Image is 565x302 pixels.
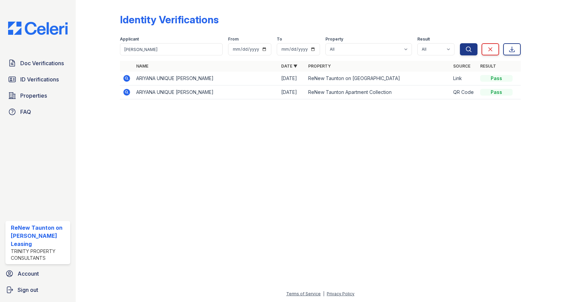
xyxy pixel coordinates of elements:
span: Properties [20,92,47,100]
a: Terms of Service [286,291,321,296]
span: FAQ [20,108,31,116]
td: QR Code [450,85,477,99]
div: Trinity Property Consultants [11,248,68,261]
img: CE_Logo_Blue-a8612792a0a2168367f1c8372b55b34899dd931a85d93a1a3d3e32e68fde9ad4.png [3,22,73,35]
label: From [228,36,239,42]
input: Search by name or phone number [120,43,223,55]
label: To [277,36,282,42]
td: ARIYANA UNIQUE [PERSON_NAME] [133,72,278,85]
div: ReNew Taunton on [PERSON_NAME] Leasing [11,224,68,248]
a: Name [136,64,148,69]
label: Result [417,36,430,42]
a: ID Verifications [5,73,70,86]
span: ID Verifications [20,75,59,83]
div: Pass [480,75,513,82]
div: | [323,291,324,296]
span: Doc Verifications [20,59,64,67]
td: ReNew Taunton Apartment Collection [305,85,450,99]
a: Property [308,64,331,69]
a: Date ▼ [281,64,297,69]
a: Properties [5,89,70,102]
td: [DATE] [278,72,305,85]
a: Sign out [3,283,73,297]
label: Applicant [120,36,139,42]
a: Privacy Policy [327,291,354,296]
td: [DATE] [278,85,305,99]
span: Sign out [18,286,38,294]
a: FAQ [5,105,70,119]
td: ARIYANA UNIQUE [PERSON_NAME] [133,85,278,99]
a: Source [453,64,470,69]
div: Pass [480,89,513,96]
a: Doc Verifications [5,56,70,70]
td: Link [450,72,477,85]
div: Identity Verifications [120,14,219,26]
label: Property [325,36,343,42]
a: Account [3,267,73,280]
a: Result [480,64,496,69]
span: Account [18,270,39,278]
td: ReNew Taunton on [GEOGRAPHIC_DATA] [305,72,450,85]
